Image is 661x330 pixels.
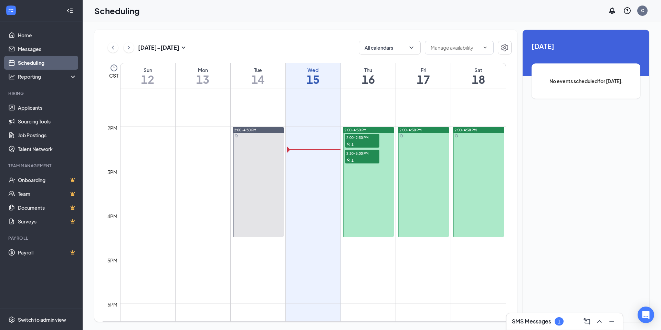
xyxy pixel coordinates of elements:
[18,42,77,56] a: Messages
[125,43,132,52] svg: ChevronRight
[451,73,506,85] h1: 18
[594,316,605,327] button: ChevronUp
[8,316,15,323] svg: Settings
[18,316,66,323] div: Switch to admin view
[234,134,238,138] svg: Sync
[231,73,285,85] h1: 14
[641,8,644,13] div: C
[623,7,631,15] svg: QuestionInfo
[399,128,422,132] span: 2:00-4:30 PM
[583,317,591,326] svg: ComposeMessage
[18,201,77,214] a: DocumentsCrown
[512,318,551,325] h3: SMS Messages
[8,163,75,169] div: Team Management
[120,73,175,85] h1: 12
[346,158,350,162] svg: User
[109,43,116,52] svg: ChevronLeft
[638,307,654,323] div: Open Intercom Messenger
[120,67,175,73] div: Sun
[408,44,415,51] svg: ChevronDown
[106,257,119,264] div: 5pm
[286,73,340,85] h1: 15
[106,301,119,308] div: 6pm
[176,73,230,85] h1: 13
[482,45,488,50] svg: ChevronDown
[124,42,134,53] button: ChevronRight
[179,43,188,52] svg: SmallChevronDown
[106,124,119,132] div: 2pm
[595,317,604,326] svg: ChevronUp
[396,63,451,89] a: October 17, 2025
[431,44,480,51] input: Manage availability
[545,77,627,85] span: No events scheduled for [DATE].
[400,134,403,138] svg: Sync
[18,114,77,128] a: Sourcing Tools
[558,319,560,324] div: 1
[138,44,179,51] h3: [DATE] - [DATE]
[606,316,617,327] button: Minimize
[234,128,256,132] span: 2:00-4:30 PM
[18,214,77,228] a: SurveysCrown
[341,73,396,85] h1: 16
[8,235,75,241] div: Payroll
[396,73,451,85] h1: 17
[106,168,119,176] div: 3pm
[18,73,77,80] div: Reporting
[346,142,350,147] svg: User
[18,173,77,187] a: OnboardingCrown
[18,101,77,114] a: Applicants
[352,158,354,163] span: 1
[498,41,512,54] button: Settings
[18,142,77,156] a: Talent Network
[501,43,509,52] svg: Settings
[109,72,118,79] span: CST
[8,7,14,14] svg: WorkstreamLogo
[94,5,140,17] h1: Scheduling
[66,7,73,14] svg: Collapse
[608,317,616,326] svg: Minimize
[352,142,354,147] span: 1
[345,150,379,157] span: 2:30-3:00 PM
[110,64,118,72] svg: Clock
[454,128,477,132] span: 2:00-4:30 PM
[608,7,616,15] svg: Notifications
[286,63,340,89] a: October 15, 2025
[532,41,640,51] span: [DATE]
[18,28,77,42] a: Home
[344,128,367,132] span: 2:00-4:30 PM
[581,316,592,327] button: ComposeMessage
[396,67,451,73] div: Fri
[18,128,77,142] a: Job Postings
[176,63,230,89] a: October 13, 2025
[231,63,285,89] a: October 14, 2025
[341,67,396,73] div: Thu
[451,67,506,73] div: Sat
[18,187,77,201] a: TeamCrown
[345,134,379,141] span: 2:00-2:30 PM
[359,41,421,54] button: All calendarsChevronDown
[231,67,285,73] div: Tue
[455,134,458,138] svg: Sync
[341,63,396,89] a: October 16, 2025
[18,246,77,259] a: PayrollCrown
[108,42,118,53] button: ChevronLeft
[8,90,75,96] div: Hiring
[286,67,340,73] div: Wed
[18,56,77,70] a: Scheduling
[8,73,15,80] svg: Analysis
[176,67,230,73] div: Mon
[120,63,175,89] a: October 12, 2025
[106,212,119,220] div: 4pm
[451,63,506,89] a: October 18, 2025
